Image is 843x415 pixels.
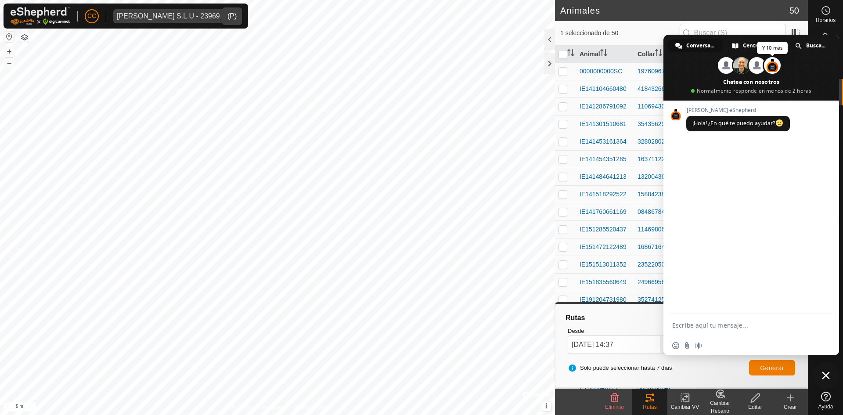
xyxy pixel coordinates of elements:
span: Grabar mensaje de audio [695,342,702,349]
div: 1320043687 [638,172,688,181]
div: 1686716496 [638,242,688,252]
input: Buscar (S) [680,24,786,42]
img: Logo Gallagher [11,7,70,25]
span: Insertar un emoji [672,342,679,349]
span: IE141301510681 [580,119,627,129]
div: 2496695623 [638,278,688,287]
div: dropdown trigger [223,9,241,23]
p-sorticon: Activar para ordenar [567,51,574,58]
div: Crear [773,403,808,411]
h2: Animales [560,5,789,16]
span: CC [87,11,96,21]
span: Vilma Labra S.L.U - 23969 [113,9,223,23]
span: Eliminar [605,404,624,410]
span: Enviar un archivo [684,342,691,349]
div: Editar [738,403,773,411]
span: IE151835560649 [580,278,627,287]
button: Choose Date [660,336,678,354]
span: Buscar en [806,39,826,52]
label: Desde [568,327,678,336]
div: 4184326631 [638,84,688,94]
div: Cambiar Rebaño [702,399,738,415]
a: Conversación [667,39,723,52]
div: 1146980679 [638,225,688,234]
div: Cambiar VV [667,403,702,411]
div: 2352205022 [638,260,688,269]
th: Animal [576,46,634,63]
div: 1106943081 [638,102,688,111]
span: Horarios [816,18,836,23]
button: Restablecer Mapa [4,32,14,42]
div: 3527412548 [638,295,688,304]
span: 0000000000SC [580,67,622,76]
button: Capas del Mapa [19,32,30,43]
span: IE141453161364 [580,137,627,146]
p-sorticon: Activar para ordenar [655,51,662,58]
a: Buscar en [787,39,835,52]
span: ¡Hola! ¿En qué te puedo ayudar? [692,119,784,127]
div: Rutas [564,313,799,323]
button: + [4,46,14,57]
button: – [4,58,14,68]
span: 1 seleccionado de 50 [560,29,680,38]
a: Política de Privacidad [232,404,283,411]
th: Collar [634,46,692,63]
span: 50 [789,4,799,17]
span: Ayuda [818,404,833,409]
span: IE151513011352 [580,260,627,269]
a: Contáctenos [293,404,323,411]
span: IE151472122489 [580,242,627,252]
div: 3543562922 [638,119,688,129]
span: [PERSON_NAME] eShepherd [686,107,790,113]
span: IE141286791092 [580,102,627,111]
div: 1637112200 [638,155,688,164]
div: 3280280230 [638,137,688,146]
div: Rutas [632,403,667,411]
span: IE191204731980 [580,295,627,304]
span: IE141484641213 [580,172,627,181]
textarea: Escribe aquí tu mensaje... [672,314,813,336]
p-sorticon: Activar para ordenar [600,51,607,58]
a: Cerrar el chat [813,362,839,389]
a: Ayuda [808,388,843,413]
div: 1588423850 [638,190,688,199]
span: IE151285520437 [580,225,627,234]
span: i [545,402,547,410]
span: IE141454351285 [580,155,627,164]
button: i [541,401,551,411]
span: Generar [760,364,784,372]
span: Solo puede seleccionar hasta 7 días [568,364,672,372]
span: IE141104660480 [580,84,627,94]
span: Centro de ayuda [743,39,778,52]
span: Conversación [686,39,714,52]
a: Centro de ayuda [724,39,786,52]
div: 1976096755 [638,67,688,76]
div: [PERSON_NAME] S.L.U - 23969 [117,13,220,20]
span: IE141760661169 [580,207,627,217]
div: 0848678439 [638,207,688,217]
span: IE141518292522 [580,190,627,199]
button: Generar [749,360,795,375]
